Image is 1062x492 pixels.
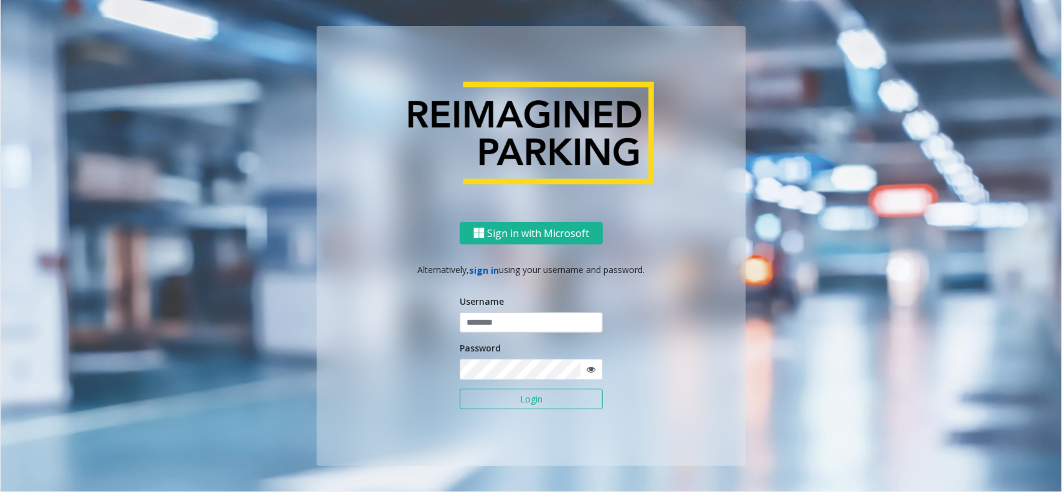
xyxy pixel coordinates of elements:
[460,295,504,308] label: Username
[460,341,501,355] label: Password
[460,221,603,244] button: Sign in with Microsoft
[460,389,603,410] button: Login
[329,263,734,276] p: Alternatively, using your username and password.
[470,264,500,276] a: sign in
